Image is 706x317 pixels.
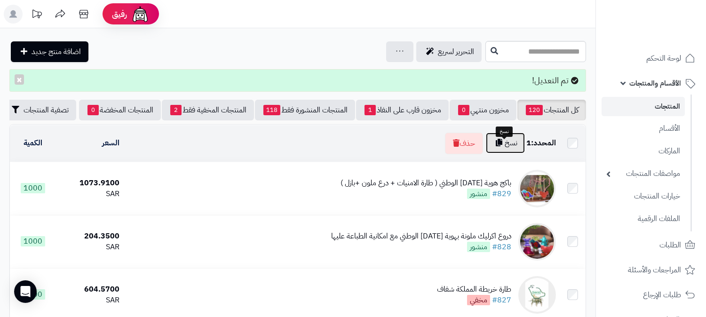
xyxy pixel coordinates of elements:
a: الكمية [24,137,42,149]
a: مخزون قارب على النفاذ1 [356,100,449,120]
span: الأقسام والمنتجات [629,77,681,90]
a: كل المنتجات120 [517,100,586,120]
div: SAR [59,295,119,306]
span: التحرير لسريع [438,46,474,57]
span: 1000 [21,183,45,193]
a: لوحة التحكم [602,47,700,70]
div: طارة خريطة المملكة شفاف [437,284,511,295]
span: 120 [526,105,543,115]
a: خيارات المنتجات [602,186,685,206]
div: نسخ [496,127,513,137]
div: 604.5700 [59,284,119,295]
div: SAR [59,242,119,253]
span: المراجعات والأسئلة [628,263,681,277]
div: تم التعديل! [9,69,586,92]
span: الطلبات [659,238,681,252]
button: × [15,74,24,85]
img: ai-face.png [131,5,150,24]
span: 1 [526,137,531,149]
a: تحديثات المنصة [25,5,48,26]
a: الطلبات [602,234,700,256]
span: طلبات الإرجاع [643,288,681,301]
span: منشور [467,189,490,199]
span: 0 [87,105,99,115]
a: #829 [492,188,511,199]
a: الماركات [602,141,685,161]
span: لوحة التحكم [646,52,681,65]
span: 2 [170,105,182,115]
a: السعر [103,137,120,149]
div: باكج هوية [DATE] الوطني ( طارة الامنيات + درع ملون +بازل ) [341,178,511,189]
div: 204.3500 [59,231,119,242]
span: تصفية المنتجات [24,104,69,116]
div: Open Intercom Messenger [14,280,37,303]
a: #827 [492,294,511,306]
div: دروع اكرليك ملونة بهوية [DATE] الوطني مع امكانية الطباعة عليها [331,231,511,242]
button: حذف [445,133,483,154]
span: منشور [467,242,490,252]
a: المنتجات المخفضة0 [79,100,161,120]
a: الأقسام [602,119,685,139]
span: اضافة منتج جديد [32,46,81,57]
button: تصفية المنتجات [2,100,76,120]
img: دروع اكرليك ملونة بهوية اليوم الوطني مع امكانية الطباعة عليها [518,223,556,261]
a: المنتجات المنشورة فقط118 [255,100,355,120]
span: رفيق [112,8,127,20]
div: المحدد: [526,138,556,149]
a: اضافة منتج جديد [11,41,88,62]
img: logo-2.png [642,11,697,31]
img: باكج هوية اليوم الوطني ( طارة الامنيات + درع ملون +بازل ) [518,170,556,207]
span: 1 [365,105,376,115]
a: المراجعات والأسئلة [602,259,700,281]
a: المنتجات المخفية فقط2 [162,100,254,120]
span: 0 [458,105,469,115]
a: المنتجات [602,97,685,116]
img: طارة خريطة المملكة شفاف [518,276,556,314]
span: 118 [263,105,280,115]
a: طلبات الإرجاع [602,284,700,306]
a: مخزون منتهي0 [450,100,516,120]
span: 1000 [21,236,45,246]
a: مواصفات المنتجات [602,164,685,184]
button: نسخ [486,133,525,153]
a: #828 [492,241,511,253]
a: الملفات الرقمية [602,209,685,229]
a: التحرير لسريع [416,41,482,62]
div: SAR [59,189,119,199]
div: 1073.9100 [59,178,119,189]
span: مخفي [467,295,490,305]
